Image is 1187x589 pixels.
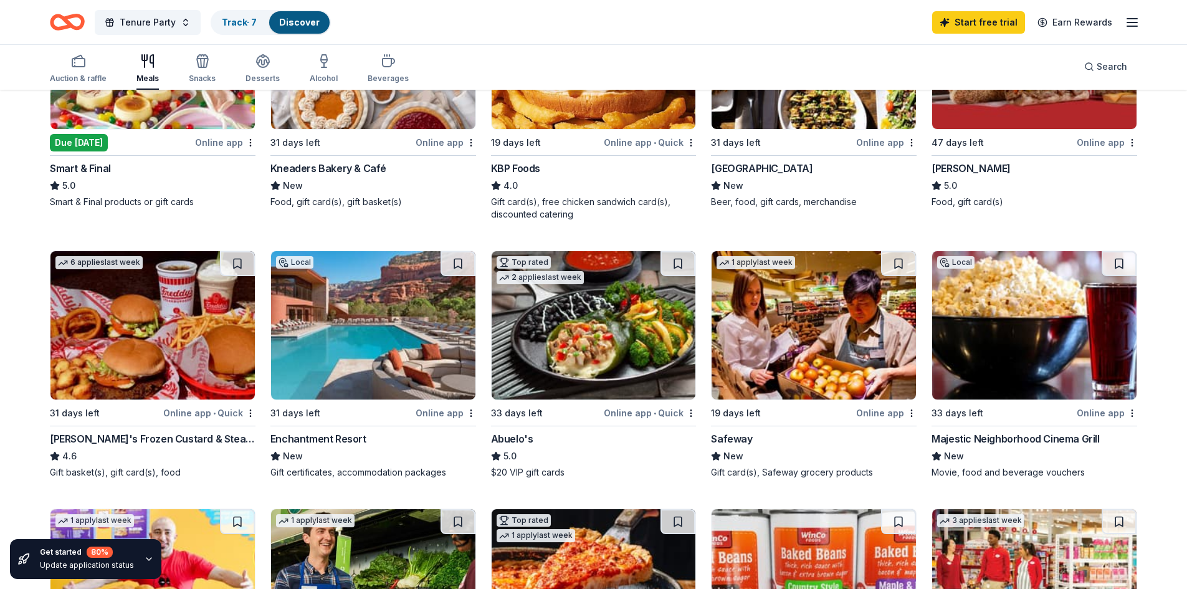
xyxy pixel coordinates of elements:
[368,74,409,84] div: Beverages
[856,135,917,150] div: Online app
[50,74,107,84] div: Auction & raffle
[723,449,743,464] span: New
[944,178,957,193] span: 5.0
[50,431,255,446] div: [PERSON_NAME]'s Frozen Custard & Steakburgers
[937,514,1024,527] div: 3 applies last week
[50,466,255,479] div: Gift basket(s), gift card(s), food
[932,161,1011,176] div: [PERSON_NAME]
[50,134,108,151] div: Due [DATE]
[283,178,303,193] span: New
[40,547,134,558] div: Get started
[932,431,1099,446] div: Majestic Neighborhood Cinema Grill
[711,135,761,150] div: 31 days left
[497,271,584,284] div: 2 applies last week
[283,449,303,464] span: New
[87,547,113,558] div: 80 %
[723,178,743,193] span: New
[932,466,1137,479] div: Movie, food and beverage vouchers
[711,251,917,479] a: Image for Safeway1 applylast week19 days leftOnline appSafewayNewGift card(s), Safeway grocery pr...
[491,406,543,421] div: 33 days left
[40,560,134,570] div: Update application status
[270,196,476,208] div: Food, gift card(s), gift basket(s)
[270,466,476,479] div: Gift certificates, accommodation packages
[1074,54,1137,79] button: Search
[932,135,984,150] div: 47 days left
[491,135,541,150] div: 19 days left
[368,49,409,90] button: Beverages
[654,408,656,418] span: •
[856,405,917,421] div: Online app
[222,17,257,27] a: Track· 7
[163,405,255,421] div: Online app Quick
[195,135,255,150] div: Online app
[270,406,320,421] div: 31 days left
[50,406,100,421] div: 31 days left
[491,161,540,176] div: KBP Foods
[55,256,143,269] div: 6 applies last week
[246,49,280,90] button: Desserts
[491,466,697,479] div: $20 VIP gift cards
[50,161,111,176] div: Smart & Final
[211,10,331,35] button: Track· 7Discover
[270,161,386,176] div: Kneaders Bakery & Café
[416,135,476,150] div: Online app
[712,251,916,400] img: Image for Safeway
[271,251,475,400] img: Image for Enchantment Resort
[491,431,533,446] div: Abuelo's
[604,135,696,150] div: Online app Quick
[310,74,338,84] div: Alcohol
[932,11,1025,34] a: Start free trial
[491,196,697,221] div: Gift card(s), free chicken sandwich card(s), discounted catering
[711,466,917,479] div: Gift card(s), Safeway grocery products
[1077,135,1137,150] div: Online app
[95,10,201,35] button: Tenure Party
[654,138,656,148] span: •
[62,178,75,193] span: 5.0
[604,405,696,421] div: Online app Quick
[136,74,159,84] div: Meals
[1077,405,1137,421] div: Online app
[1030,11,1120,34] a: Earn Rewards
[932,406,983,421] div: 33 days left
[55,514,134,527] div: 1 apply last week
[932,196,1137,208] div: Food, gift card(s)
[246,74,280,84] div: Desserts
[279,17,320,27] a: Discover
[711,196,917,208] div: Beer, food, gift cards, merchandise
[711,431,752,446] div: Safeway
[492,251,696,400] img: Image for Abuelo's
[932,251,1137,479] a: Image for Majestic Neighborhood Cinema GrillLocal33 days leftOnline appMajestic Neighborhood Cine...
[944,449,964,464] span: New
[50,7,85,37] a: Home
[497,256,551,269] div: Top rated
[62,449,77,464] span: 4.6
[189,49,216,90] button: Snacks
[937,256,975,269] div: Local
[276,256,313,269] div: Local
[270,135,320,150] div: 31 days left
[50,49,107,90] button: Auction & raffle
[932,251,1137,400] img: Image for Majestic Neighborhood Cinema Grill
[503,178,518,193] span: 4.0
[50,196,255,208] div: Smart & Final products or gift cards
[189,74,216,84] div: Snacks
[270,431,366,446] div: Enchantment Resort
[1097,59,1127,74] span: Search
[120,15,176,30] span: Tenure Party
[50,251,255,479] a: Image for Freddy's Frozen Custard & Steakburgers6 applieslast week31 days leftOnline app•Quick[PE...
[711,161,813,176] div: [GEOGRAPHIC_DATA]
[497,529,575,542] div: 1 apply last week
[711,406,761,421] div: 19 days left
[270,251,476,479] a: Image for Enchantment Resort Local31 days leftOnline appEnchantment ResortNewGift certificates, a...
[491,251,697,479] a: Image for Abuelo's Top rated2 applieslast week33 days leftOnline app•QuickAbuelo's5.0$20 VIP gift...
[136,49,159,90] button: Meals
[503,449,517,464] span: 5.0
[310,49,338,90] button: Alcohol
[50,251,255,400] img: Image for Freddy's Frozen Custard & Steakburgers
[213,408,216,418] span: •
[416,405,476,421] div: Online app
[497,514,551,527] div: Top rated
[276,514,355,527] div: 1 apply last week
[717,256,795,269] div: 1 apply last week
